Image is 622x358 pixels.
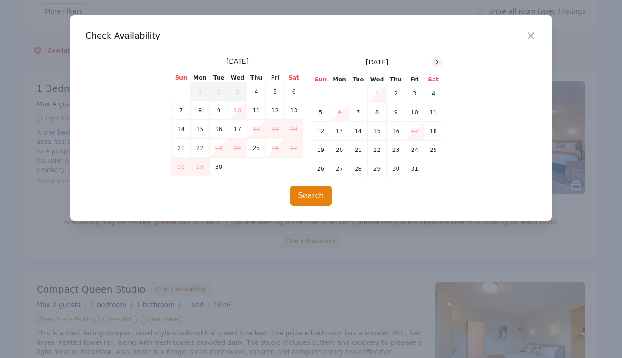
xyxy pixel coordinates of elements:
[266,139,285,158] td: 26
[387,159,405,178] td: 30
[285,73,303,82] th: Sat
[191,73,210,82] th: Mon
[210,120,228,139] td: 16
[368,141,387,159] td: 22
[247,73,266,82] th: Thu
[247,120,266,139] td: 18
[210,139,228,158] td: 23
[172,73,191,82] th: Sun
[387,84,405,103] td: 2
[349,159,368,178] td: 28
[172,158,191,176] td: 28
[387,141,405,159] td: 23
[405,103,424,122] td: 10
[228,120,247,139] td: 17
[247,82,266,101] td: 4
[387,75,405,84] th: Thu
[285,120,303,139] td: 20
[387,122,405,141] td: 16
[172,139,191,158] td: 21
[266,101,285,120] td: 12
[368,103,387,122] td: 8
[172,101,191,120] td: 7
[330,75,349,84] th: Mon
[228,82,247,101] td: 3
[285,101,303,120] td: 13
[330,103,349,122] td: 6
[210,73,228,82] th: Tue
[311,75,330,84] th: Sun
[330,122,349,141] td: 13
[311,122,330,141] td: 12
[191,139,210,158] td: 22
[405,84,424,103] td: 3
[86,30,536,41] h3: Check Availability
[311,141,330,159] td: 19
[368,159,387,178] td: 29
[424,122,443,141] td: 18
[226,56,249,66] span: [DATE]
[349,103,368,122] td: 7
[228,101,247,120] td: 10
[285,139,303,158] td: 27
[228,139,247,158] td: 24
[191,101,210,120] td: 8
[210,82,228,101] td: 2
[330,141,349,159] td: 20
[405,159,424,178] td: 31
[247,139,266,158] td: 25
[247,101,266,120] td: 11
[285,82,303,101] td: 6
[311,159,330,178] td: 26
[191,158,210,176] td: 29
[191,82,210,101] td: 1
[210,101,228,120] td: 9
[366,57,388,67] span: [DATE]
[424,141,443,159] td: 25
[210,158,228,176] td: 30
[424,75,443,84] th: Sat
[349,141,368,159] td: 21
[387,103,405,122] td: 9
[172,120,191,139] td: 14
[228,73,247,82] th: Wed
[266,82,285,101] td: 5
[424,84,443,103] td: 4
[349,75,368,84] th: Tue
[368,75,387,84] th: Wed
[290,186,332,206] button: Search
[266,73,285,82] th: Fri
[405,122,424,141] td: 17
[368,84,387,103] td: 1
[330,159,349,178] td: 27
[349,122,368,141] td: 14
[424,103,443,122] td: 11
[405,141,424,159] td: 24
[405,75,424,84] th: Fri
[311,103,330,122] td: 5
[191,120,210,139] td: 15
[368,122,387,141] td: 15
[266,120,285,139] td: 19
